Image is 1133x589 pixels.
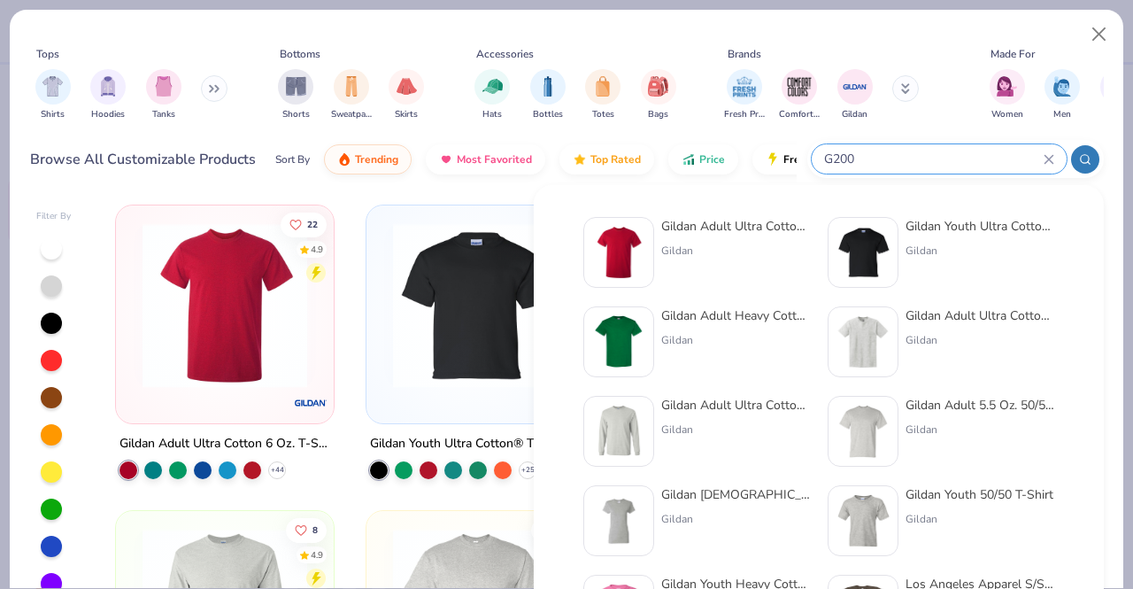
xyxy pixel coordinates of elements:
[282,108,310,121] span: Shorts
[30,149,256,170] div: Browse All Customizable Products
[530,69,566,121] div: filter for Bottles
[842,74,868,100] img: Gildan Image
[35,69,71,121] div: filter for Shirts
[699,152,725,167] span: Price
[786,74,813,100] img: Comfort Colors Image
[837,69,873,121] button: filter button
[307,220,318,229] span: 22
[286,76,306,97] img: Shorts Image
[997,76,1017,97] img: Women Image
[1083,18,1116,51] button: Close
[91,108,125,121] span: Hoodies
[36,210,72,223] div: Filter By
[590,152,641,167] span: Top Rated
[836,225,890,280] img: 6046accf-a268-477f-9bdd-e1b99aae0138
[724,108,765,121] span: Fresh Prints
[906,243,1054,259] div: Gildan
[474,69,510,121] button: filter button
[991,108,1023,121] span: Women
[661,306,810,325] div: Gildan Adult Heavy Cotton T-Shirt
[439,152,453,167] img: most_fav.gif
[355,152,398,167] span: Trending
[42,76,63,97] img: Shirts Image
[731,74,758,100] img: Fresh Prints Image
[280,46,320,62] div: Bottoms
[270,465,283,476] span: + 44
[311,243,323,256] div: 4.9
[152,108,175,121] span: Tanks
[1053,108,1071,121] span: Men
[384,223,566,388] img: 6046accf-a268-477f-9bdd-e1b99aae0138
[668,144,738,174] button: Price
[906,332,1054,348] div: Gildan
[530,69,566,121] button: filter button
[476,46,534,62] div: Accessories
[779,108,820,121] span: Comfort Colors
[331,69,372,121] div: filter for Sweatpants
[312,525,318,534] span: 8
[342,76,361,97] img: Sweatpants Image
[311,548,323,562] div: 4.9
[275,151,310,167] div: Sort By
[906,217,1054,236] div: Gildan Youth Ultra Cotton® T-Shirt
[836,404,890,459] img: 91159a56-43a2-494b-b098-e2c28039eaf0
[389,69,424,121] button: filter button
[585,69,620,121] button: filter button
[533,108,563,121] span: Bottles
[661,217,810,236] div: Gildan Adult Ultra Cotton 6 Oz. T-Shirt
[783,152,875,167] span: Fresh Prints Flash
[842,108,867,121] span: Gildan
[990,46,1035,62] div: Made For
[426,144,545,174] button: Most Favorited
[990,69,1025,121] button: filter button
[661,511,810,527] div: Gildan
[752,144,957,174] button: Fresh Prints Flash
[474,69,510,121] div: filter for Hats
[41,108,65,121] span: Shirts
[906,485,1053,504] div: Gildan Youth 50/50 T-Shirt
[98,76,118,97] img: Hoodies Image
[395,108,418,121] span: Skirts
[482,76,503,97] img: Hats Image
[661,243,810,259] div: Gildan
[990,69,1025,121] div: filter for Women
[661,422,810,438] div: Gildan
[648,76,667,97] img: Bags Image
[779,69,820,121] div: filter for Comfort Colors
[278,69,313,121] div: filter for Shorts
[836,314,890,369] img: 77eabb68-d7c7-41c9-adcb-b25d48f707fa
[906,396,1054,415] div: Gildan Adult 5.5 Oz. 50/50 T-Shirt
[1052,76,1072,97] img: Men Image
[278,69,313,121] button: filter button
[146,69,181,121] button: filter button
[36,46,59,62] div: Tops
[119,433,330,455] div: Gildan Adult Ultra Cotton 6 Oz. T-Shirt
[146,69,181,121] div: filter for Tanks
[90,69,126,121] div: filter for Hoodies
[521,465,535,476] span: + 25
[724,69,765,121] div: filter for Fresh Prints
[728,46,761,62] div: Brands
[822,149,1044,169] input: Try "T-Shirt"
[661,485,810,504] div: Gildan [DEMOGRAPHIC_DATA]' Heavy Cotton™ T-Shirt
[532,517,578,542] button: Like
[779,69,820,121] button: filter button
[836,493,890,548] img: 12c717a8-bff4-429b-8526-ab448574c88c
[389,69,424,121] div: filter for Skirts
[154,76,173,97] img: Tanks Image
[134,223,316,388] img: 3c1a081b-6ca8-4a00-a3b6-7ee979c43c2b
[1044,69,1080,121] button: filter button
[661,396,810,415] div: Gildan Adult Ultra Cotton 6 Oz. Long-Sleeve T-Shirt
[906,306,1054,325] div: Gildan Adult Ultra Cotton 6 Oz. Pocket T-Shirt
[331,69,372,121] button: filter button
[592,108,614,121] span: Totes
[661,332,810,348] div: Gildan
[906,511,1053,527] div: Gildan
[337,152,351,167] img: trending.gif
[585,69,620,121] div: filter for Totes
[331,108,372,121] span: Sweatpants
[292,385,328,421] img: Gildan logo
[286,517,327,542] button: Like
[648,108,668,121] span: Bags
[35,69,71,121] button: filter button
